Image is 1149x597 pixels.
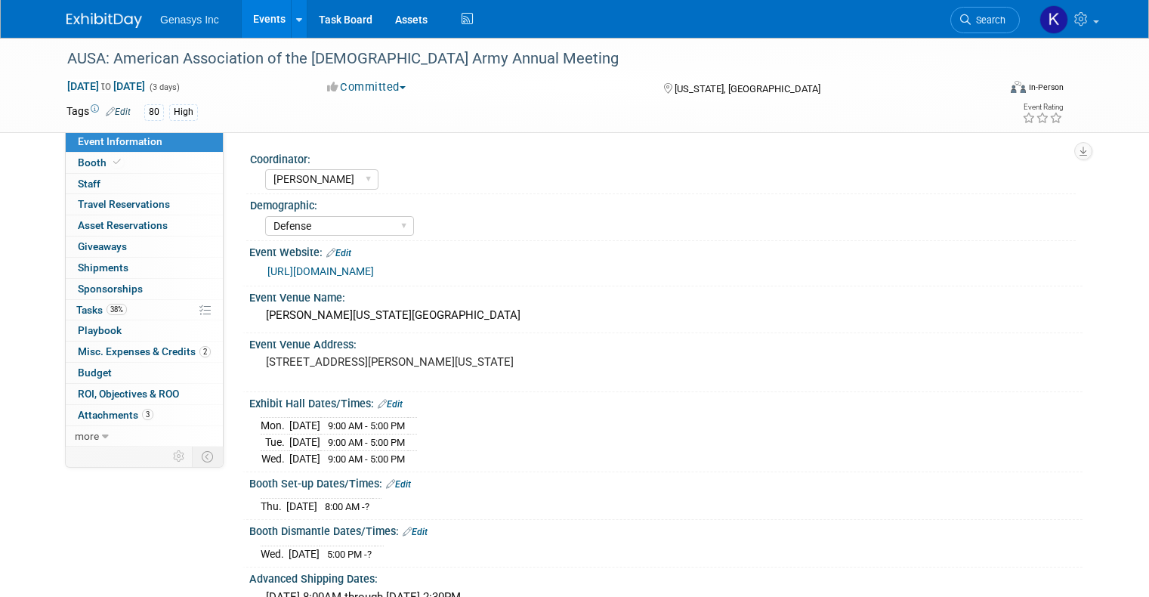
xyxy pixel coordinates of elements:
div: Event Website: [249,241,1083,261]
a: [URL][DOMAIN_NAME] [267,265,374,277]
a: Budget [66,363,223,383]
a: Playbook [66,320,223,341]
span: 8:00 AM - [325,501,369,512]
div: High [169,104,198,120]
img: Kate Lawson [1039,5,1068,34]
a: Giveaways [66,237,223,257]
span: Booth [78,156,124,169]
td: Tags [66,104,131,121]
a: Attachments3 [66,405,223,425]
a: Edit [106,107,131,117]
div: Coordinator: [250,148,1076,167]
span: Search [971,14,1005,26]
a: Staff [66,174,223,194]
span: Attachments [78,409,153,421]
td: Mon. [261,418,289,435]
i: Booth reservation complete [113,158,121,166]
a: Shipments [66,258,223,278]
td: [DATE] [289,450,320,466]
a: Edit [403,527,428,537]
span: 3 [142,409,153,420]
img: Format-Inperson.png [1011,81,1026,93]
div: Demographic: [250,194,1076,213]
span: ? [367,549,372,560]
span: Asset Reservations [78,219,168,231]
div: Event Venue Address: [249,333,1083,352]
span: to [99,80,113,92]
pre: [STREET_ADDRESS][PERSON_NAME][US_STATE] [266,355,580,369]
span: [US_STATE], [GEOGRAPHIC_DATA] [675,83,820,94]
div: Booth Dismantle Dates/Times: [249,520,1083,540]
span: Shipments [78,261,128,274]
img: ExhibitDay [66,13,142,28]
span: 9:00 AM - 5:00 PM [328,453,405,465]
span: Travel Reservations [78,198,170,210]
a: Edit [378,399,403,410]
td: Wed. [261,546,289,561]
div: Exhibit Hall Dates/Times: [249,392,1083,412]
span: Tasks [76,304,127,316]
a: Travel Reservations [66,194,223,215]
span: Sponsorships [78,283,143,295]
div: Event Venue Name: [249,286,1083,305]
a: more [66,426,223,447]
td: [DATE] [289,418,320,435]
div: In-Person [1028,82,1064,93]
button: Committed [322,79,412,95]
span: Genasys Inc [160,14,219,26]
td: Wed. [261,450,289,466]
td: [DATE] [286,498,317,514]
a: Edit [386,479,411,490]
span: more [75,430,99,442]
span: Event Information [78,135,162,147]
a: Sponsorships [66,279,223,299]
a: Booth [66,153,223,173]
span: Budget [78,367,112,379]
a: ROI, Objectives & ROO [66,384,223,404]
span: ? [365,501,369,512]
span: 5:00 PM - [327,549,372,560]
a: Asset Reservations [66,215,223,236]
span: (3 days) [148,82,180,92]
a: Tasks38% [66,300,223,320]
div: Advanced Shipping Dates: [249,568,1083,586]
td: Toggle Event Tabs [193,447,224,466]
span: 2 [199,346,211,357]
span: Playbook [78,324,122,336]
a: Event Information [66,131,223,152]
td: Tue. [261,434,289,450]
span: Misc. Expenses & Credits [78,345,211,357]
td: Personalize Event Tab Strip [166,447,193,466]
span: 9:00 AM - 5:00 PM [328,420,405,432]
div: AUSA: American Association of the [DEMOGRAPHIC_DATA] Army Annual Meeting [62,45,979,73]
td: [DATE] [289,434,320,450]
td: Thu. [261,498,286,514]
a: Misc. Expenses & Credits2 [66,342,223,362]
span: ROI, Objectives & ROO [78,388,179,400]
span: Giveaways [78,240,127,252]
span: 9:00 AM - 5:00 PM [328,437,405,448]
div: Booth Set-up Dates/Times: [249,472,1083,492]
div: 80 [144,104,164,120]
span: Staff [78,178,100,190]
div: [PERSON_NAME][US_STATE][GEOGRAPHIC_DATA] [261,304,1071,327]
td: [DATE] [289,546,320,561]
a: Search [950,7,1020,33]
div: Event Rating [1022,104,1063,111]
span: [DATE] [DATE] [66,79,146,93]
a: Edit [326,248,351,258]
span: 38% [107,304,127,315]
div: Event Format [916,79,1064,101]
